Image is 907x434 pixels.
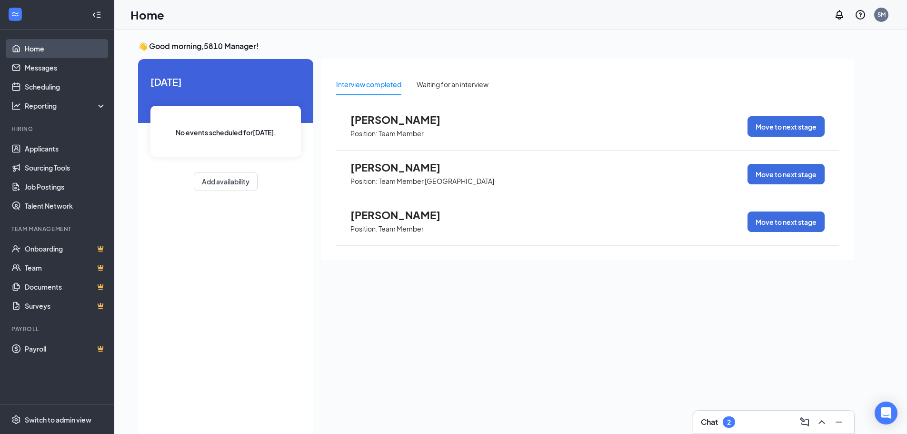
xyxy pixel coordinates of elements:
[130,7,164,23] h1: Home
[350,209,455,221] span: [PERSON_NAME]
[25,296,106,315] a: SurveysCrown
[25,339,106,358] a: PayrollCrown
[25,196,106,215] a: Talent Network
[25,177,106,196] a: Job Postings
[727,418,731,426] div: 2
[336,79,401,90] div: Interview completed
[748,116,825,137] button: Move to next stage
[11,125,104,133] div: Hiring
[350,177,378,186] p: Position:
[855,9,866,20] svg: QuestionInfo
[350,129,378,138] p: Position:
[379,177,494,186] p: Team Member [GEOGRAPHIC_DATA]
[25,77,106,96] a: Scheduling
[25,277,106,296] a: DocumentsCrown
[25,58,106,77] a: Messages
[350,161,455,173] span: [PERSON_NAME]
[11,225,104,233] div: Team Management
[176,127,276,138] span: No events scheduled for [DATE] .
[138,41,854,51] h3: 👋 Good morning, 5810 Manager !
[833,416,845,428] svg: Minimize
[831,414,847,430] button: Minimize
[379,129,424,138] p: Team Member
[748,164,825,184] button: Move to next stage
[799,416,810,428] svg: ComposeMessage
[417,79,488,90] div: Waiting for an interview
[11,101,21,111] svg: Analysis
[11,415,21,424] svg: Settings
[194,172,258,191] button: Add availability
[25,101,107,111] div: Reporting
[25,139,106,158] a: Applicants
[25,258,106,277] a: TeamCrown
[877,10,886,19] div: 5M
[10,10,20,19] svg: WorkstreamLogo
[875,402,897,424] div: Open Intercom Messenger
[816,416,827,428] svg: ChevronUp
[379,224,424,233] p: Team Member
[92,10,101,20] svg: Collapse
[150,74,301,89] span: [DATE]
[25,158,106,177] a: Sourcing Tools
[797,414,812,430] button: ComposeMessage
[25,415,91,424] div: Switch to admin view
[350,224,378,233] p: Position:
[701,417,718,427] h3: Chat
[25,239,106,258] a: OnboardingCrown
[25,39,106,58] a: Home
[748,212,825,232] button: Move to next stage
[11,325,104,333] div: Payroll
[834,9,845,20] svg: Notifications
[814,414,829,430] button: ChevronUp
[350,113,455,126] span: [PERSON_NAME]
